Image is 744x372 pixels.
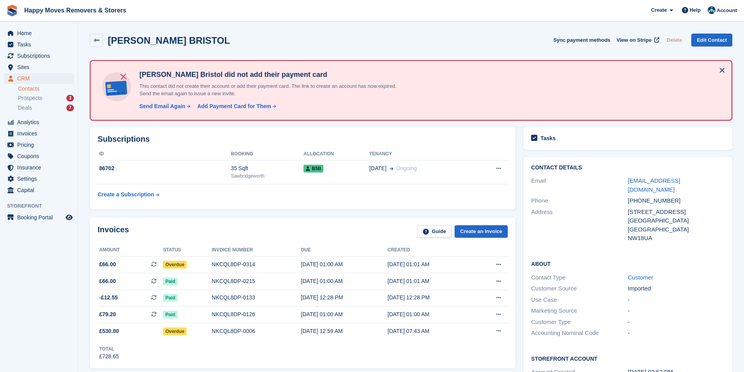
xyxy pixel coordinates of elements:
[99,277,116,285] span: £66.00
[531,295,628,304] div: Use Case
[139,102,186,110] div: Send Email Again
[212,277,301,285] div: NKCQL8DP-0215
[301,244,388,256] th: Due
[301,260,388,269] div: [DATE] 01:00 AM
[17,117,64,128] span: Analytics
[690,6,701,14] span: Help
[18,94,42,102] span: Prospects
[4,151,74,162] a: menu
[4,39,74,50] a: menu
[387,294,474,302] div: [DATE] 12:28 PM
[4,212,74,223] a: menu
[628,284,724,293] div: Imported
[100,70,133,103] img: no-card-linked-e7822e413c904bf8b177c4d89f31251c4716f9871600ec3ca5bfc59e148c83f4.svg
[99,294,118,302] span: -£12.55
[531,260,724,267] h2: About
[212,310,301,319] div: NKCQL8DP-0126
[136,70,410,79] h4: [PERSON_NAME] Bristol did not add their payment card
[17,151,64,162] span: Coupons
[231,164,303,173] div: 35 Sqft
[387,260,474,269] div: [DATE] 01:01 AM
[98,244,163,256] th: Amount
[7,202,78,210] span: Storefront
[99,352,119,361] div: £728.65
[17,50,64,61] span: Subscriptions
[108,35,230,46] h2: [PERSON_NAME] BRISTOL
[98,225,129,238] h2: Invoices
[197,102,271,110] div: Add Payment Card for Them
[163,244,212,256] th: Status
[4,139,74,150] a: menu
[717,7,737,14] span: Account
[4,73,74,84] a: menu
[18,94,74,102] a: Prospects 3
[4,117,74,128] a: menu
[66,105,74,111] div: 7
[6,5,18,16] img: stora-icon-8386f47178a22dfd0bd8f6a31ec36ba5ce8667c1dd55bd0f319d3a0aa187defe.svg
[301,310,388,319] div: [DATE] 01:00 AM
[64,213,74,222] a: Preview store
[231,173,303,180] div: Sawbridgeworth
[628,177,680,193] a: [EMAIL_ADDRESS][DOMAIN_NAME]
[628,329,724,338] div: -
[4,50,74,61] a: menu
[531,306,628,315] div: Marketing Source
[231,148,303,160] th: Booking
[531,208,628,243] div: Address
[66,95,74,101] div: 3
[194,102,277,110] a: Add Payment Card for Them
[18,104,74,112] a: Deals 7
[17,185,64,196] span: Capital
[4,173,74,184] a: menu
[628,196,724,205] div: [PHONE_NUMBER]
[163,294,177,302] span: Paid
[387,244,474,256] th: Created
[303,148,369,160] th: Allocation
[651,6,667,14] span: Create
[387,277,474,285] div: [DATE] 01:01 AM
[99,310,116,319] span: £79.20
[163,311,177,319] span: Paid
[628,274,653,281] a: Customer
[4,62,74,73] a: menu
[17,139,64,150] span: Pricing
[18,104,32,112] span: Deals
[531,318,628,327] div: Customer Type
[98,190,154,199] div: Create a Subscription
[369,148,472,160] th: Tenancy
[531,176,628,194] div: Email
[617,36,651,44] span: View on Stripe
[455,225,508,238] a: Create an Invoice
[17,39,64,50] span: Tasks
[301,294,388,302] div: [DATE] 12:28 PM
[163,278,177,285] span: Paid
[628,295,724,304] div: -
[531,329,628,338] div: Accounting Nominal Code
[531,354,724,362] h2: Storefront Account
[4,28,74,39] a: menu
[212,244,301,256] th: Invoice number
[396,165,417,171] span: Ongoing
[17,162,64,173] span: Insurance
[212,260,301,269] div: NKCQL8DP-0314
[163,261,187,269] span: Overdue
[614,34,661,46] a: View on Stripe
[17,62,64,73] span: Sites
[691,34,732,46] a: Edit Contact
[541,135,556,142] h2: Tasks
[4,162,74,173] a: menu
[17,28,64,39] span: Home
[417,225,452,238] a: Guide
[303,165,323,173] span: B5B
[531,165,724,171] h2: Contact Details
[369,164,386,173] span: [DATE]
[531,273,628,282] div: Contact Type
[17,73,64,84] span: CRM
[664,34,685,46] button: Delete
[4,185,74,196] a: menu
[387,327,474,335] div: [DATE] 07:43 AM
[628,234,724,243] div: NW18UA
[99,327,119,335] span: £530.00
[98,187,159,202] a: Create a Subscription
[628,225,724,234] div: [GEOGRAPHIC_DATA]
